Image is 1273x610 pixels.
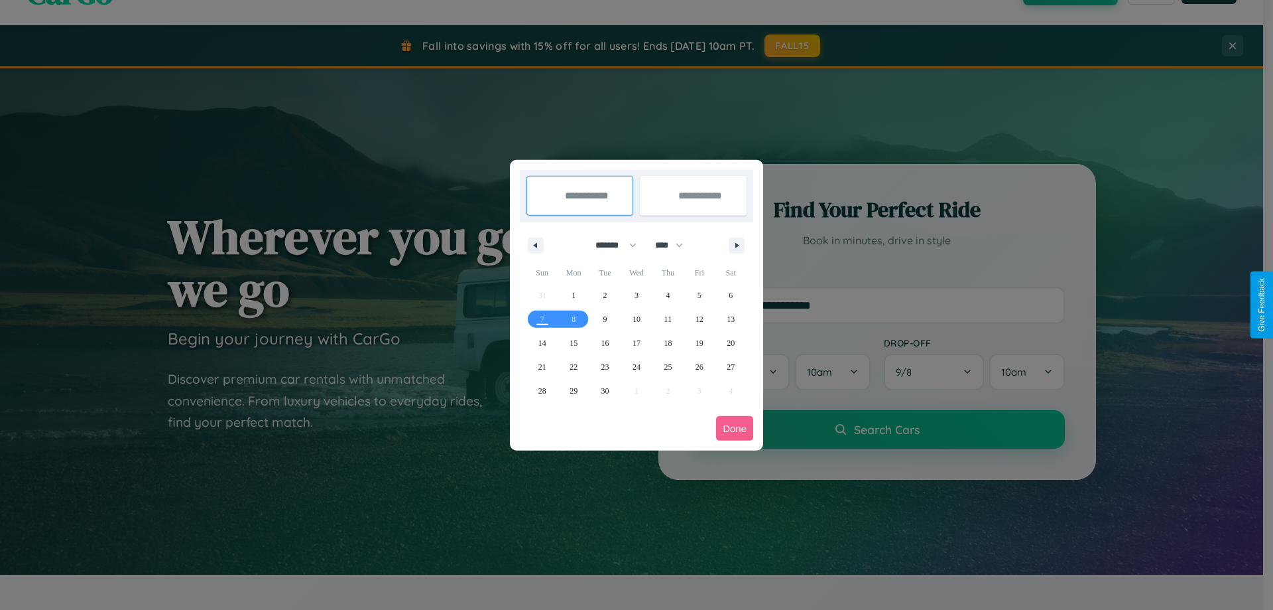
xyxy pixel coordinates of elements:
[601,355,609,379] span: 23
[696,355,703,379] span: 26
[558,262,589,283] span: Mon
[635,283,638,307] span: 3
[652,262,684,283] span: Thu
[684,355,715,379] button: 26
[727,307,735,331] span: 13
[633,307,640,331] span: 10
[526,379,558,403] button: 28
[558,379,589,403] button: 29
[715,331,747,355] button: 20
[684,331,715,355] button: 19
[558,307,589,331] button: 8
[621,283,652,307] button: 3
[526,355,558,379] button: 21
[538,331,546,355] span: 14
[696,331,703,355] span: 19
[589,379,621,403] button: 30
[540,307,544,331] span: 7
[570,355,577,379] span: 22
[538,355,546,379] span: 21
[697,283,701,307] span: 5
[633,331,640,355] span: 17
[633,355,640,379] span: 24
[589,307,621,331] button: 9
[621,331,652,355] button: 17
[589,331,621,355] button: 16
[621,262,652,283] span: Wed
[570,331,577,355] span: 15
[727,355,735,379] span: 27
[696,307,703,331] span: 12
[603,283,607,307] span: 2
[652,355,684,379] button: 25
[589,355,621,379] button: 23
[652,307,684,331] button: 11
[684,262,715,283] span: Fri
[666,283,670,307] span: 4
[589,283,621,307] button: 2
[558,355,589,379] button: 22
[601,331,609,355] span: 16
[526,307,558,331] button: 7
[558,283,589,307] button: 1
[589,262,621,283] span: Tue
[715,283,747,307] button: 6
[1257,278,1266,332] div: Give Feedback
[716,416,753,441] button: Done
[664,331,672,355] span: 18
[715,307,747,331] button: 13
[558,331,589,355] button: 15
[729,283,733,307] span: 6
[684,283,715,307] button: 5
[652,283,684,307] button: 4
[572,307,576,331] span: 8
[526,262,558,283] span: Sun
[715,355,747,379] button: 27
[727,331,735,355] span: 20
[621,355,652,379] button: 24
[621,307,652,331] button: 10
[684,307,715,331] button: 12
[538,379,546,403] span: 28
[572,283,576,307] span: 1
[664,307,672,331] span: 11
[603,307,607,331] span: 9
[570,379,577,403] span: 29
[526,331,558,355] button: 14
[601,379,609,403] span: 30
[652,331,684,355] button: 18
[715,262,747,283] span: Sat
[664,355,672,379] span: 25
